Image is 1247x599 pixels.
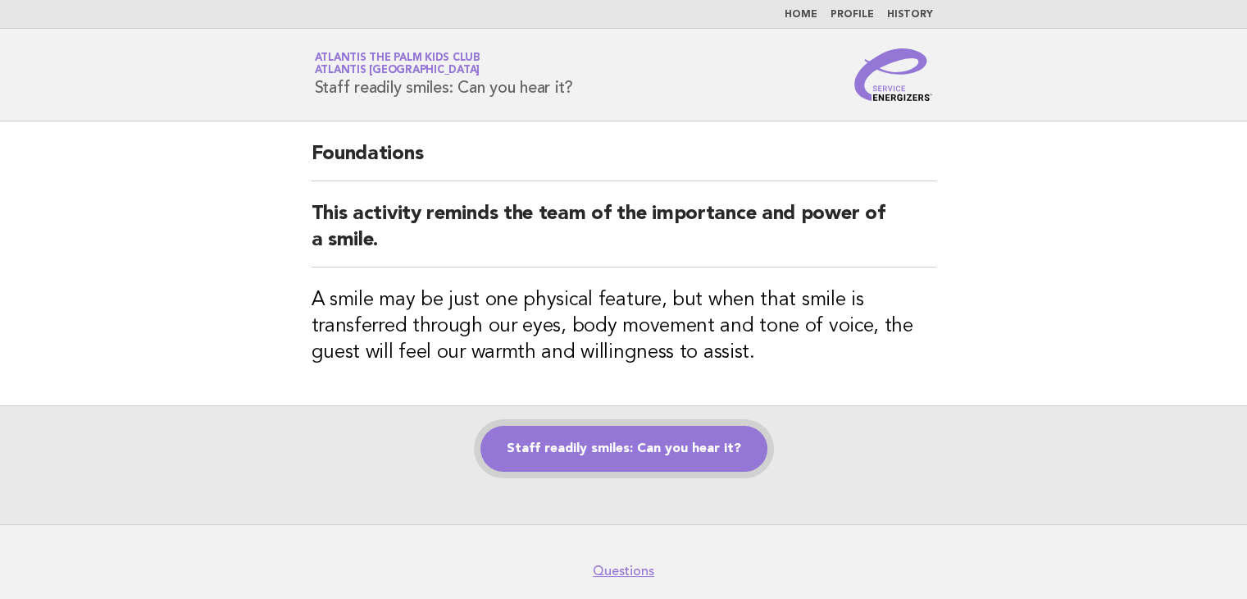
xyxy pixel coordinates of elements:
[315,66,480,76] span: Atlantis [GEOGRAPHIC_DATA]
[593,563,654,579] a: Questions
[312,201,936,267] h2: This activity reminds the team of the importance and power of a smile.
[831,10,874,20] a: Profile
[315,53,574,96] h1: Staff readily smiles: Can you hear it?
[480,426,767,472] a: Staff readily smiles: Can you hear it?
[312,287,936,366] h3: A smile may be just one physical feature, but when that smile is transferred through our eyes, bo...
[315,53,480,75] a: Atlantis The Palm Kids ClubAtlantis [GEOGRAPHIC_DATA]
[312,141,936,181] h2: Foundations
[854,48,933,101] img: Service Energizers
[785,10,817,20] a: Home
[887,10,933,20] a: History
